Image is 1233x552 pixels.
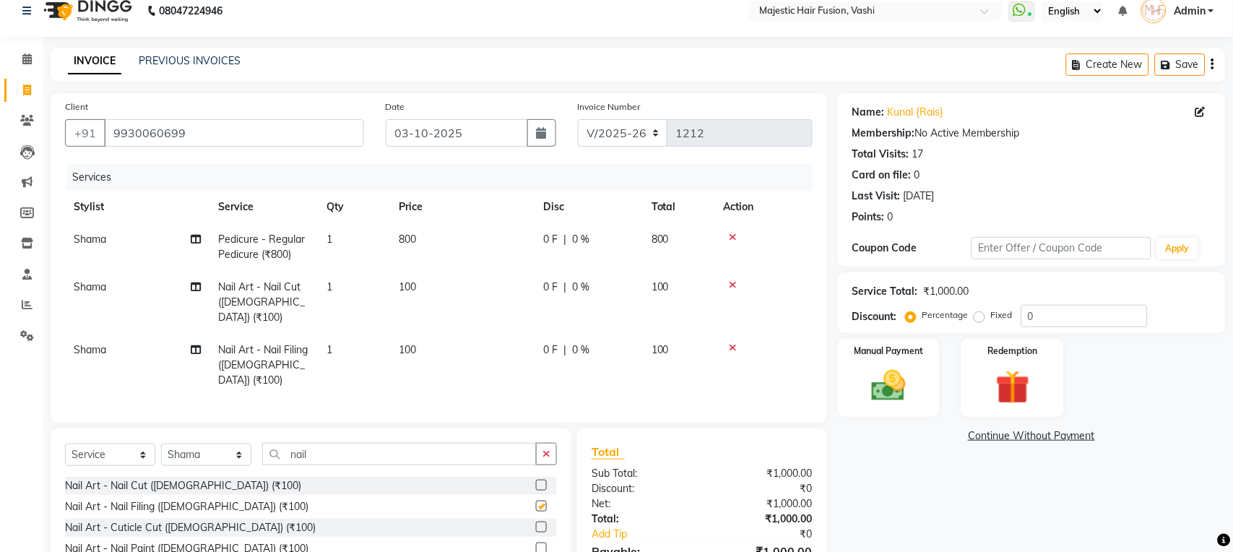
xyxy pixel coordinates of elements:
button: Apply [1157,238,1198,259]
div: Service Total: [852,284,918,299]
a: INVOICE [68,48,121,74]
span: 800 [652,233,669,246]
span: 0 F [543,232,558,247]
span: 800 [399,233,416,246]
div: ₹0 [722,527,823,542]
span: 100 [399,280,416,293]
span: Shama [74,280,106,293]
span: 0 % [572,232,589,247]
span: Nail Art - Nail Filing ([DEMOGRAPHIC_DATA]) (₹100) [218,343,308,387]
span: Nail Art - Nail Cut ([DEMOGRAPHIC_DATA]) (₹100) [218,280,305,324]
label: Percentage [922,309,969,322]
div: Nail Art - Cuticle Cut ([DEMOGRAPHIC_DATA]) (₹100) [65,520,316,535]
span: 0 % [572,280,589,295]
label: Manual Payment [855,345,924,358]
img: _cash.svg [861,366,916,405]
button: +91 [65,119,105,147]
span: Shama [74,343,106,356]
div: Nail Art - Nail Cut ([DEMOGRAPHIC_DATA]) (₹100) [65,478,301,493]
span: 1 [326,343,332,356]
th: Stylist [65,191,209,223]
div: Coupon Code [852,241,972,256]
div: ₹1,000.00 [702,496,823,512]
div: 17 [912,147,924,162]
span: 100 [652,280,669,293]
span: 1 [326,233,332,246]
th: Total [643,191,715,223]
div: 0 [914,168,920,183]
div: Nail Art - Nail Filing ([DEMOGRAPHIC_DATA]) (₹100) [65,499,308,514]
span: Pedicure - Regular Pedicure (₹800) [218,233,305,261]
div: No Active Membership [852,126,1211,141]
label: Invoice Number [578,100,641,113]
div: Last Visit: [852,189,901,204]
span: 0 F [543,342,558,358]
label: Date [386,100,405,113]
div: Sub Total: [581,466,702,481]
a: PREVIOUS INVOICES [139,54,241,67]
input: Enter Offer / Coupon Code [972,237,1151,259]
th: Price [390,191,535,223]
span: | [563,232,566,247]
button: Create New [1066,53,1149,76]
th: Action [715,191,813,223]
span: 100 [399,343,416,356]
span: Total [592,444,625,460]
span: Shama [74,233,106,246]
a: Add Tip [581,527,722,542]
label: Fixed [991,309,1013,322]
div: Name: [852,105,885,120]
div: Net: [581,496,702,512]
div: ₹0 [702,481,823,496]
th: Disc [535,191,643,223]
div: Services [66,164,823,191]
div: Card on file: [852,168,912,183]
div: Membership: [852,126,915,141]
div: Discount: [852,309,897,324]
span: 0 % [572,342,589,358]
div: ₹1,000.00 [702,466,823,481]
label: Redemption [988,345,1038,358]
span: | [563,342,566,358]
span: Admin [1174,4,1206,19]
div: ₹1,000.00 [924,284,969,299]
div: Total: [581,512,702,527]
span: 0 F [543,280,558,295]
span: | [563,280,566,295]
a: Continue Without Payment [841,428,1223,444]
input: Search by Name/Mobile/Email/Code [104,119,364,147]
input: Search or Scan [262,443,537,465]
div: ₹1,000.00 [702,512,823,527]
a: Kunal {Rais} [888,105,944,120]
div: [DATE] [904,189,935,204]
span: 100 [652,343,669,356]
div: Total Visits: [852,147,909,162]
div: Points: [852,210,885,225]
label: Client [65,100,88,113]
img: _gift.svg [985,366,1040,408]
button: Save [1155,53,1206,76]
th: Qty [318,191,390,223]
div: Discount: [581,481,702,496]
th: Service [209,191,318,223]
div: 0 [888,210,894,225]
span: 1 [326,280,332,293]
